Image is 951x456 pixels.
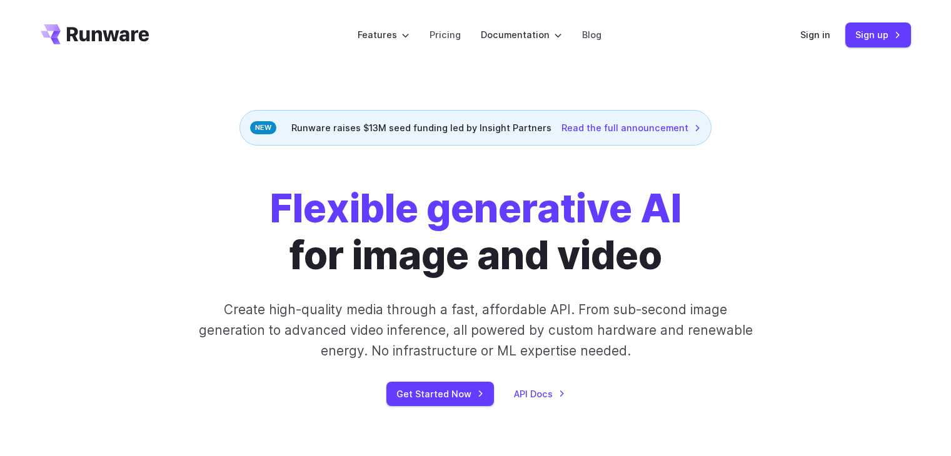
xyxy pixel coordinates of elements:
label: Documentation [481,27,562,42]
a: Blog [582,27,601,42]
a: Read the full announcement [561,121,701,135]
p: Create high-quality media through a fast, affordable API. From sub-second image generation to adv... [197,299,754,362]
a: Get Started Now [386,382,494,406]
a: API Docs [514,387,565,401]
strong: Flexible generative AI [270,185,682,232]
a: Go to / [41,24,149,44]
a: Sign up [845,22,911,47]
div: Runware raises $13M seed funding led by Insight Partners [239,110,712,146]
a: Pricing [430,27,461,42]
a: Sign in [800,27,830,42]
h1: for image and video [270,186,682,279]
label: Features [358,27,410,42]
